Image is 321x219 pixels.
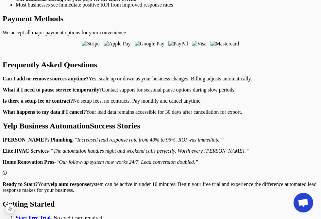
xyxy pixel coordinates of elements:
[3,137,318,143] p: -
[3,109,318,115] p: Your lead data remains accessible for 30 days after cancellation for export.
[211,41,239,54] img: Mastercard
[3,30,318,36] p: We accept all major payment options for your convenience:
[294,193,313,212] div: Open chat
[3,109,86,115] strong: What happens to my data if I cancel?
[3,60,318,69] h2: Frequently Asked Questions
[50,148,248,154] em: “The automation handles night and weekend calls perfectly. Worth every [PERSON_NAME].”
[3,14,318,23] h2: Payment Methods
[135,41,164,54] img: Google Pay
[3,148,318,154] p: -
[192,41,206,54] img: Visa
[16,2,318,8] li: Most businesses see immediate positive ROI from improved response rates
[3,98,73,104] strong: Is there a setup fee or contract?
[3,76,318,82] p: Yes, scale up or down as your business changes. Billing adjusts automatically.
[3,87,102,93] strong: What if I need to pause service temporarily?
[168,41,188,54] img: PayPal
[3,87,318,93] p: Contact support for seasonal pause options during slow periods.
[3,98,318,104] p: No setup fees, no contracts. Pay monthly and cancel anytime.
[3,137,73,143] strong: [PERSON_NAME]’s Plumbing
[56,159,198,165] em: “Our follow-up system now works 24/7. Lead conversion doubled.”
[3,200,318,209] h2: Getting Started
[3,181,38,187] strong: Ready to Start?
[3,148,49,154] strong: Elite HVAC Services
[3,122,90,130] strong: Yelp Business Automation
[3,181,318,193] p: Your system can be active in under 10 minutes. Begin your free trial and experience the differenc...
[3,76,89,81] strong: Can I add or remove sources anytime?
[3,122,318,130] h2: Success Stories
[48,181,89,187] strong: yelp auto response
[3,159,318,165] p: -
[104,41,131,54] img: Apple Pay
[74,137,224,143] em: “Increased lead response rate from 40% to 95%. ROI was immediate.”
[3,159,54,165] strong: Home Renovation Pros
[82,41,99,54] img: Stripe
